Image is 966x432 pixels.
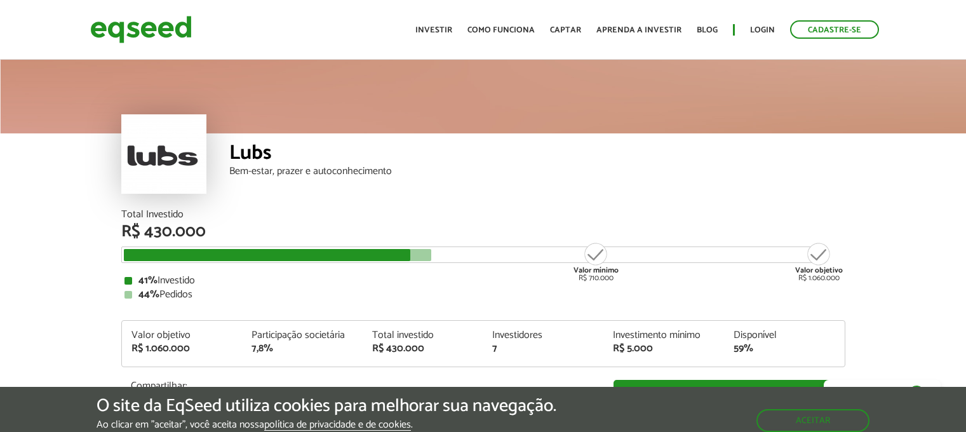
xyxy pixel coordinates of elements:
div: Bem-estar, prazer e autoconhecimento [229,166,845,177]
strong: Valor mínimo [574,264,619,276]
div: R$ 430.000 [372,344,474,354]
div: Disponível [734,330,835,341]
div: R$ 430.000 [121,224,845,240]
div: Total investido [372,330,474,341]
div: Investidores [492,330,594,341]
div: Investimento mínimo [613,330,714,341]
a: Aprenda a investir [596,26,681,34]
div: 7 [492,344,594,354]
div: Total Investido [121,210,845,220]
strong: 44% [138,286,159,303]
a: Blog [697,26,718,34]
a: política de privacidade e de cookies [264,420,411,431]
a: Captar [550,26,581,34]
p: Compartilhar: [131,380,594,392]
strong: 41% [138,272,158,289]
div: R$ 710.000 [572,241,620,282]
div: Investido [124,276,842,286]
button: Aceitar [756,409,869,432]
strong: Valor objetivo [795,264,843,276]
a: Como funciona [467,26,535,34]
div: 7,8% [252,344,353,354]
img: EqSeed [90,13,192,46]
a: Fale conosco [824,380,941,407]
div: Participação societária [252,330,353,341]
div: R$ 1.060.000 [795,241,843,282]
p: Ao clicar em "aceitar", você aceita nossa . [97,419,556,431]
a: Investir [415,26,452,34]
a: Cadastre-se [790,20,879,39]
div: Lubs [229,143,845,166]
h5: O site da EqSeed utiliza cookies para melhorar sua navegação. [97,396,556,416]
div: 59% [734,344,835,354]
div: Pedidos [124,290,842,300]
div: R$ 1.060.000 [131,344,233,354]
div: Valor objetivo [131,330,233,341]
div: R$ 5.000 [613,344,714,354]
a: Login [750,26,775,34]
